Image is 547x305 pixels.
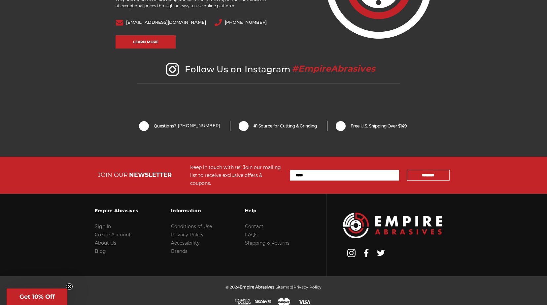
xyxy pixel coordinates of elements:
[245,232,257,238] a: FAQs
[126,20,206,24] a: [EMAIL_ADDRESS][DOMAIN_NAME]
[190,163,284,187] div: Keep in touch with us! Join our mailing list to receive exclusive offers & coupons.
[276,285,292,289] a: Sitemap
[245,240,290,246] a: Shipping & Returns
[171,204,212,218] h3: Information
[171,223,212,229] a: Conditions of Use
[292,63,375,74] span: #EmpireAbrasives
[245,204,290,218] h3: Help
[240,285,274,289] span: Empire Abrasives
[95,240,116,246] a: About Us
[293,285,322,289] a: Privacy Policy
[351,123,407,129] span: Free U.S. Shipping Over $149
[225,20,267,24] a: [PHONE_NUMBER]
[66,283,73,290] button: Close teaser
[171,248,188,254] a: Brands
[116,35,176,49] a: Learn More
[95,223,111,229] a: Sign In
[95,204,138,218] h3: Empire Abrasives
[154,123,220,129] span: Questions?
[171,232,204,238] a: Privacy Policy
[129,171,172,179] span: NEWSLETTER
[171,240,200,246] a: Accessibility
[95,248,106,254] a: Blog
[137,63,400,84] h2: Follow Us on Instagram
[98,171,128,179] span: JOIN OUR
[178,123,220,129] a: [PHONE_NUMBER]
[245,223,263,229] a: Contact
[95,232,131,238] a: Create Account
[290,64,377,75] a: #EmpireAbrasives
[343,213,442,238] img: Empire Abrasives Logo Image
[254,123,317,129] span: #1 Source for Cutting & Grinding
[225,283,322,291] p: © 2024 | |
[7,288,67,305] div: Get 10% OffClose teaser
[19,293,55,300] span: Get 10% Off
